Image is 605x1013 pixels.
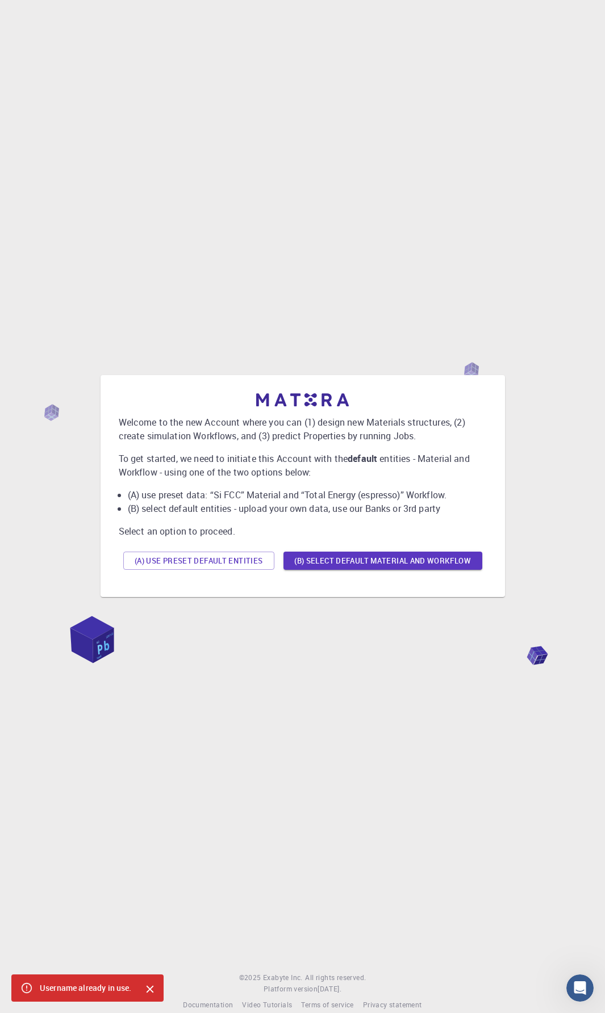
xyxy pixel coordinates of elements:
[566,974,594,1002] iframe: Intercom live chat
[119,452,487,479] p: To get started, we need to initiate this Account with the entities - Material and Workflow - usin...
[301,1000,353,1009] span: Terms of service
[301,999,353,1011] a: Terms of service
[40,978,132,998] div: Username already in use.
[263,972,303,983] a: Exabyte Inc.
[183,1000,233,1009] span: Documentation
[363,999,422,1011] a: Privacy statement
[305,972,366,983] span: All rights reserved.
[242,1000,292,1009] span: Video Tutorials
[263,973,303,982] span: Exabyte Inc.
[256,393,349,406] img: logo
[128,502,487,515] li: (B) select default entities - upload your own data, use our Banks or 3rd party
[264,983,318,995] span: Platform version
[183,999,233,1011] a: Documentation
[318,984,341,993] span: [DATE] .
[283,552,482,570] button: (B) Select default material and workflow
[239,972,263,983] span: © 2025
[23,8,64,18] span: Support
[141,980,159,998] button: Close
[318,983,341,995] a: [DATE].
[363,1000,422,1009] span: Privacy statement
[128,488,487,502] li: (A) use preset data: “Si FCC” Material and “Total Energy (espresso)” Workflow.
[348,452,377,465] b: default
[119,524,487,538] p: Select an option to proceed.
[119,415,487,443] p: Welcome to the new Account where you can (1) design new Materials structures, (2) create simulati...
[242,999,292,1011] a: Video Tutorials
[123,552,274,570] button: (A) Use preset default entities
